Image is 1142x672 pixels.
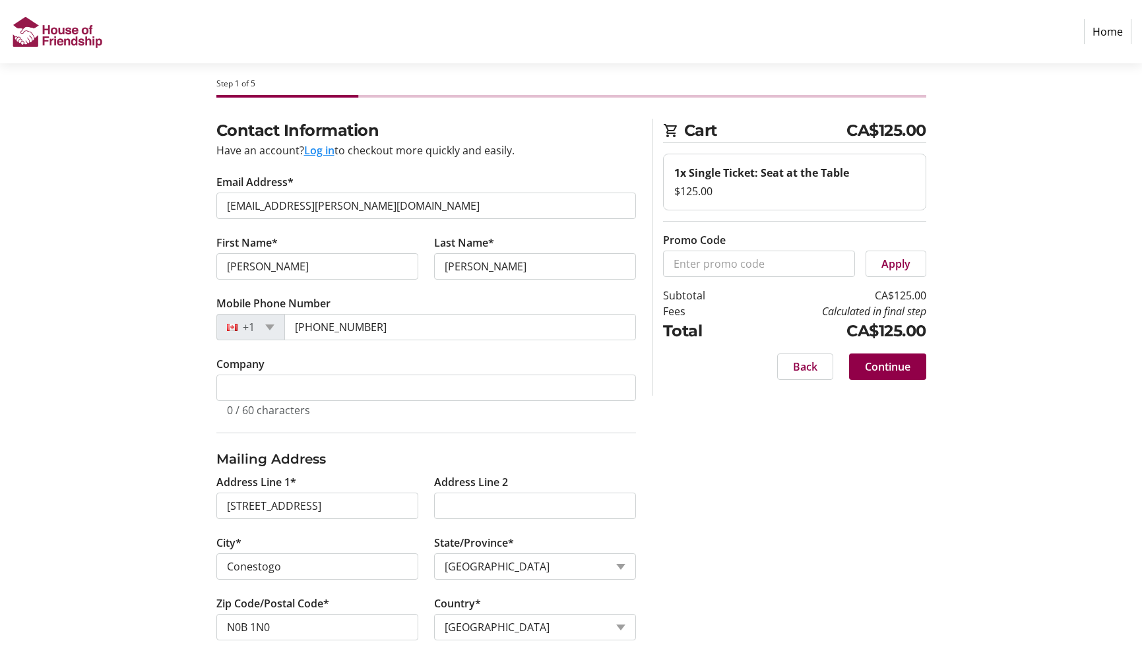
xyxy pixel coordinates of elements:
[216,174,294,190] label: Email Address*
[674,166,849,180] strong: 1x Single Ticket: Seat at the Table
[216,614,418,640] input: Zip or Postal Code
[663,303,739,319] td: Fees
[434,235,494,251] label: Last Name*
[663,319,739,343] td: Total
[227,403,310,417] tr-character-limit: 0 / 60 characters
[216,78,926,90] div: Step 1 of 5
[663,251,855,277] input: Enter promo code
[216,474,296,490] label: Address Line 1*
[304,142,334,158] button: Log in
[216,535,241,551] label: City*
[663,288,739,303] td: Subtotal
[434,596,481,611] label: Country*
[866,251,926,277] button: Apply
[777,353,833,380] button: Back
[739,288,926,303] td: CA$125.00
[11,5,104,58] img: House of Friendship's Logo
[216,235,278,251] label: First Name*
[284,314,636,340] input: (506) 234-5678
[216,356,265,372] label: Company
[739,303,926,319] td: Calculated in final step
[216,119,636,142] h2: Contact Information
[434,474,508,490] label: Address Line 2
[684,119,847,142] span: Cart
[793,359,817,375] span: Back
[663,232,726,248] label: Promo Code
[216,449,636,469] h3: Mailing Address
[739,319,926,343] td: CA$125.00
[216,295,331,311] label: Mobile Phone Number
[216,493,418,519] input: Address
[216,553,418,580] input: City
[849,353,926,380] button: Continue
[434,535,514,551] label: State/Province*
[1084,19,1131,44] a: Home
[674,183,915,199] div: $125.00
[881,256,910,272] span: Apply
[865,359,910,375] span: Continue
[216,142,636,158] div: Have an account? to checkout more quickly and easily.
[846,119,926,142] span: CA$125.00
[216,596,329,611] label: Zip Code/Postal Code*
